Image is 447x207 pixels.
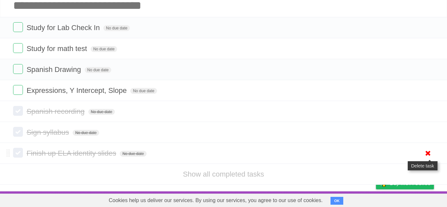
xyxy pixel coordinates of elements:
[27,149,118,157] span: Finish up ELA identity slides
[393,193,434,205] a: Suggest a feature
[345,193,360,205] a: Terms
[13,148,23,158] label: Done
[183,170,264,178] a: Show all completed tasks
[27,65,82,74] span: Spanish Drawing
[13,43,23,53] label: Done
[73,130,99,136] span: No due date
[13,85,23,95] label: Done
[91,46,117,52] span: No due date
[85,67,111,73] span: No due date
[120,151,146,157] span: No due date
[102,194,329,207] span: Cookies help us deliver our services. By using our services, you agree to our use of cookies.
[13,22,23,32] label: Done
[311,193,337,205] a: Developers
[13,106,23,116] label: Done
[27,44,89,53] span: Study for math test
[27,107,86,115] span: Spanish recording
[27,24,101,32] span: Study for Lab Check In
[27,86,128,95] span: Expressions, Y Intercept, Slope
[13,127,23,137] label: Done
[13,64,23,74] label: Done
[367,193,384,205] a: Privacy
[130,88,157,94] span: No due date
[331,197,343,205] button: OK
[88,109,115,115] span: No due date
[289,193,303,205] a: About
[390,178,431,189] span: Buy me a coffee
[27,128,71,136] span: Sign syllabus
[103,25,130,31] span: No due date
